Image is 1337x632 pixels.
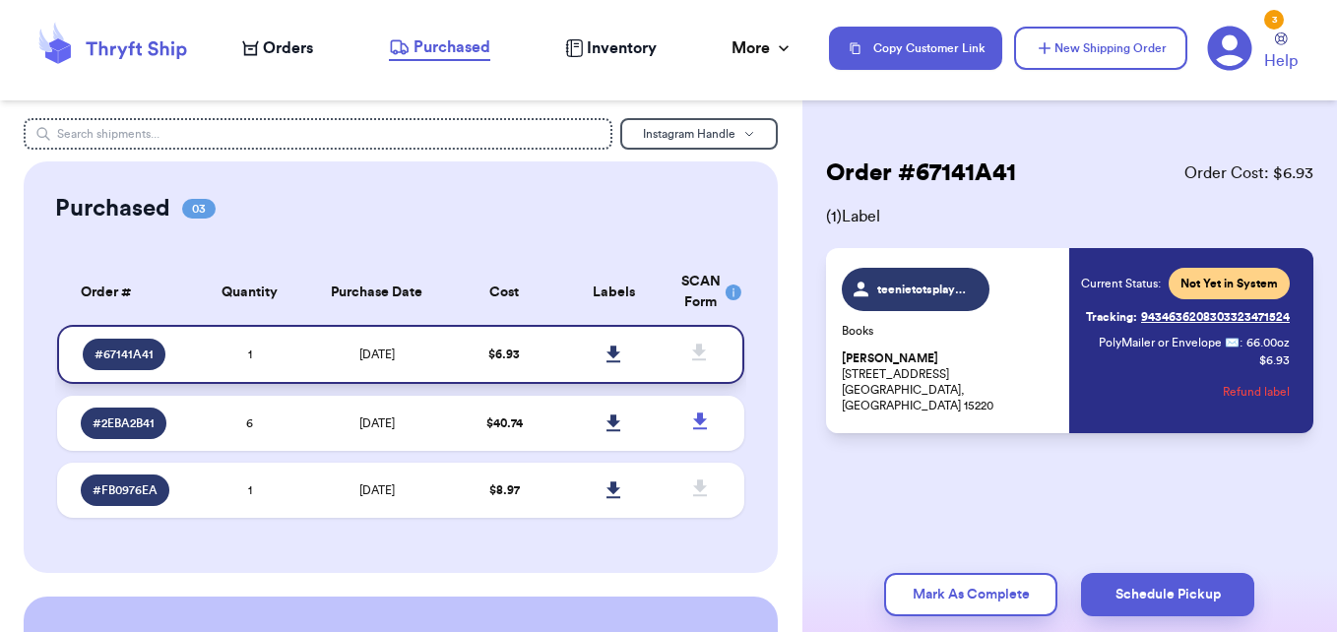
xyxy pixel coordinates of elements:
span: Orders [263,36,313,60]
span: # 2EBA2B41 [93,415,155,431]
span: $ 6.93 [488,348,520,360]
button: Mark As Complete [884,573,1057,616]
span: : [1240,335,1242,350]
button: Refund label [1223,370,1290,413]
span: [PERSON_NAME] [842,351,938,366]
p: $ 6.93 [1259,352,1290,368]
p: [STREET_ADDRESS] [GEOGRAPHIC_DATA], [GEOGRAPHIC_DATA] 15220 [842,350,1058,413]
span: 6 [246,417,253,429]
span: [DATE] [359,348,395,360]
span: PolyMailer or Envelope ✉️ [1099,337,1240,348]
a: Tracking:9434636208303323471524 [1086,301,1290,333]
div: SCAN Form [681,272,722,313]
a: Purchased [389,35,490,61]
span: [DATE] [359,417,395,429]
span: Instagram Handle [643,128,735,140]
span: Current Status: [1081,276,1161,291]
span: 1 [248,484,252,496]
span: $ 8.97 [489,484,520,496]
a: 3 [1207,26,1252,71]
span: Not Yet in System [1180,276,1278,291]
span: Inventory [587,36,657,60]
div: More [732,36,794,60]
h2: Purchased [55,193,170,224]
p: Books [842,323,1058,339]
span: Order Cost: $ 6.93 [1184,161,1313,185]
button: New Shipping Order [1014,27,1187,70]
span: 1 [248,348,252,360]
th: Labels [559,260,669,325]
span: Tracking: [1086,309,1137,325]
input: Search shipments... [24,118,612,150]
span: teenietotsplayshop [877,282,971,297]
span: [DATE] [359,484,395,496]
th: Cost [449,260,559,325]
span: ( 1 ) Label [826,205,1313,228]
a: Help [1264,32,1298,73]
button: Schedule Pickup [1081,573,1254,616]
span: Help [1264,49,1298,73]
span: 03 [182,199,216,219]
span: # FB0976EA [93,482,158,498]
button: Instagram Handle [620,118,778,150]
th: Order # [57,260,195,325]
a: Orders [242,36,313,60]
div: 3 [1264,10,1284,30]
span: $ 40.74 [486,417,523,429]
span: 66.00 oz [1246,335,1290,350]
span: Purchased [414,35,490,59]
span: # 67141A41 [95,347,154,362]
th: Purchase Date [305,260,450,325]
h2: Order # 67141A41 [826,158,1016,189]
th: Quantity [195,260,305,325]
a: Inventory [565,36,657,60]
button: Copy Customer Link [829,27,1002,70]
